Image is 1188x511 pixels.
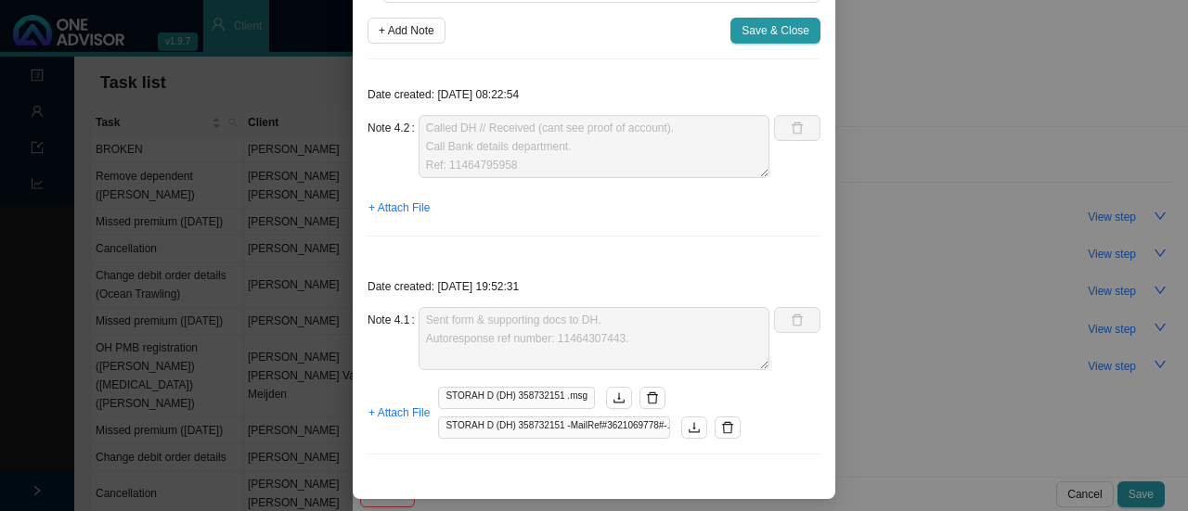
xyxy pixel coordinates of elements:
[368,403,430,422] span: + Attach File
[646,391,659,404] span: delete
[368,18,445,44] button: + Add Note
[419,115,769,178] textarea: Called DH // Received (cant see proof of account). Call Bank details department. Ref: 11464795958
[438,387,595,409] span: STORAH D (DH) 358732151 .msg
[368,115,419,141] label: Note 4.2
[688,421,701,434] span: download
[721,421,734,434] span: delete
[613,391,626,404] span: download
[368,198,430,217] span: + Attach File
[379,21,434,40] span: + Add Note
[419,307,769,370] textarea: Sent form & supporting docs to DH. Autoresponse ref number: 11464307443.
[368,195,431,221] button: + Attach File
[742,21,809,40] span: Save & Close
[368,277,820,296] p: Date created: [DATE] 19:52:31
[368,307,419,333] label: Note 4.1
[368,400,431,426] button: + Attach File
[368,85,820,104] p: Date created: [DATE] 08:22:54
[730,18,820,44] button: Save & Close
[438,416,670,439] span: STORAH D (DH) 358732151 -MailRef#3621069778#-.msg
